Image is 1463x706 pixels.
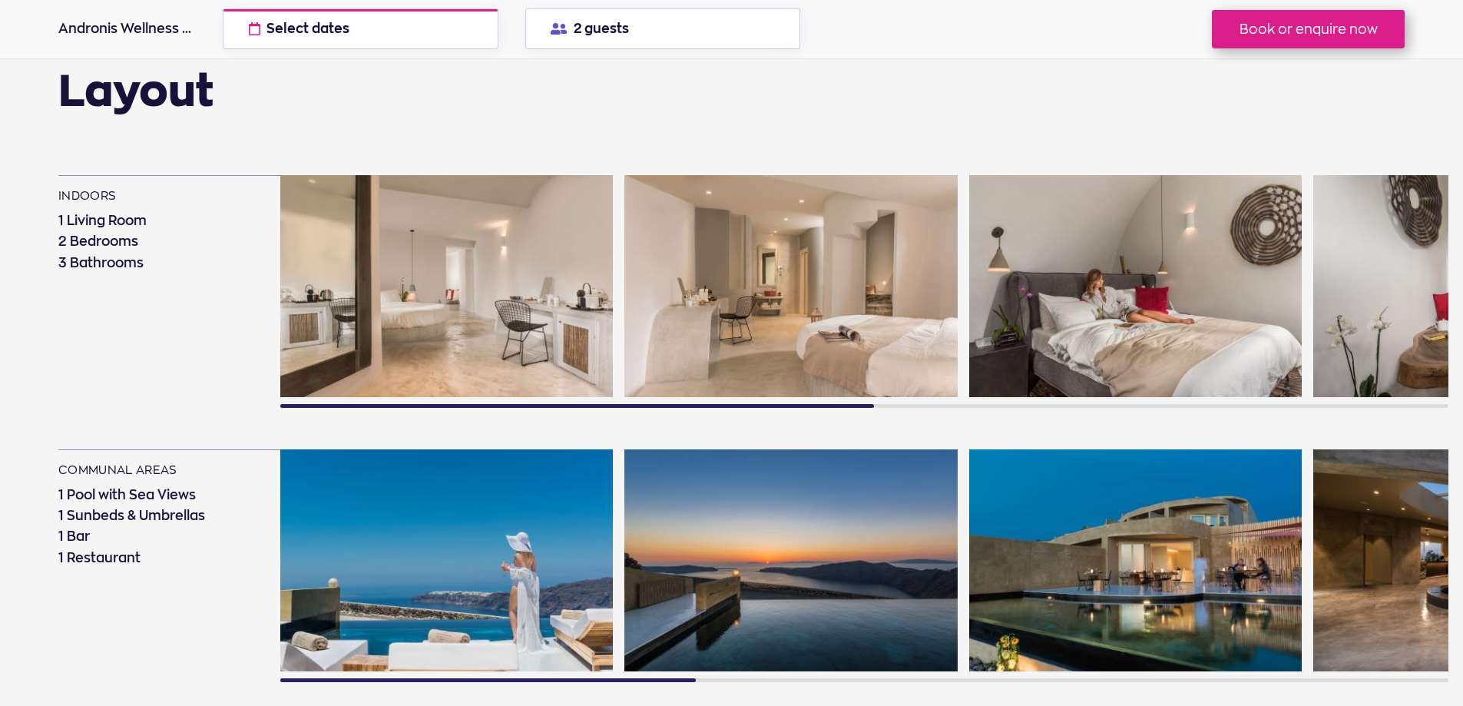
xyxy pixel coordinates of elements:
li: 3 Bathrooms [58,253,254,273]
li: 1 Bar [58,526,254,547]
li: 2 Bedrooms [58,231,254,252]
li: 1 Sunbeds & Umbrellas [58,505,254,526]
li: 1 Pool with Sea Views [58,485,254,505]
button: 2 guests [525,8,800,49]
h3: communal areas [58,463,254,482]
h3: indoors [58,189,254,207]
button: Select dates [223,8,498,49]
span: Select dates [266,22,349,35]
h2: Layout [58,68,213,112]
li: 1 Restaurant [58,548,254,568]
li: 1 Living Room [58,210,254,231]
button: Book or enquire now [1212,10,1405,48]
div: Andronis Wellness Resort Fabulous Suite [58,18,196,39]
